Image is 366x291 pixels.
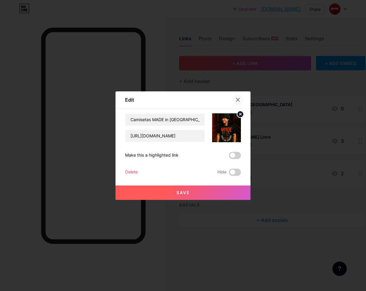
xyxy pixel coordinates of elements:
img: link_thumbnail [212,113,241,142]
input: URL [125,130,205,142]
span: Hide [217,169,226,176]
span: Save [176,190,190,195]
div: Make this a highlighted link [125,152,178,159]
div: Delete [125,169,138,176]
button: Save [115,185,250,200]
input: Title [125,114,205,126]
div: Edit [125,96,134,103]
